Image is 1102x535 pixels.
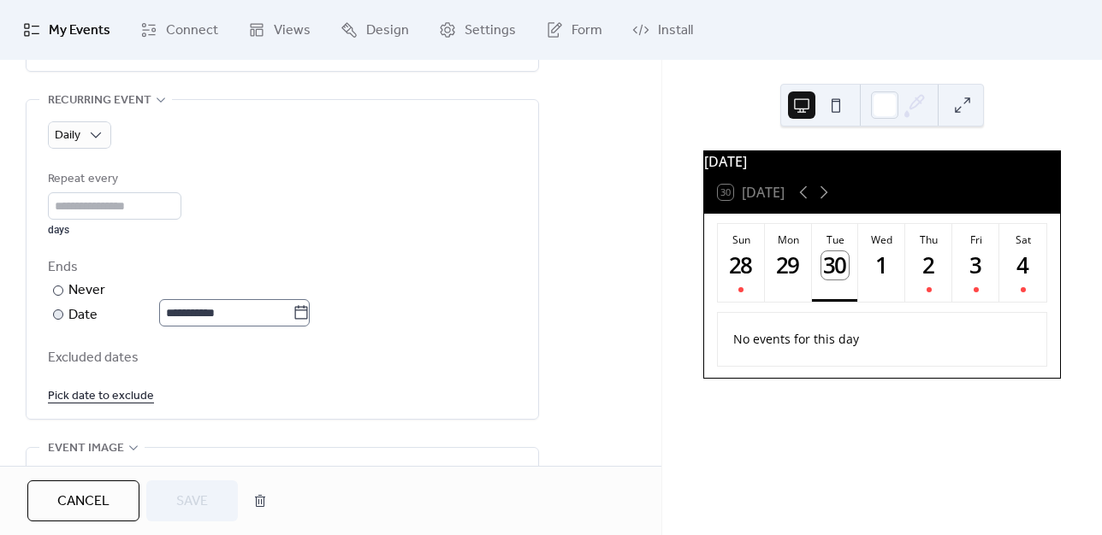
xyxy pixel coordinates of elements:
[48,386,154,407] span: Pick date to exclude
[812,224,859,302] button: Tue30
[868,251,897,279] div: 1
[48,223,181,237] div: days
[48,257,513,278] div: Ends
[770,232,807,247] div: Mon
[957,232,994,247] div: Fri
[704,151,1060,172] div: [DATE]
[858,224,905,302] button: Wed1
[465,21,516,41] span: Settings
[274,21,311,41] span: Views
[915,251,944,279] div: 2
[1004,232,1041,247] div: Sat
[572,21,602,41] span: Form
[619,7,706,53] a: Install
[863,232,900,247] div: Wed
[328,7,422,53] a: Design
[1009,251,1037,279] div: 4
[905,224,952,302] button: Thu2
[366,21,409,41] span: Design
[910,232,947,247] div: Thu
[68,280,106,301] div: Never
[426,7,529,53] a: Settings
[166,21,218,41] span: Connect
[55,124,80,147] span: Daily
[718,224,765,302] button: Sun28
[720,319,1044,359] div: No events for this day
[774,251,803,279] div: 29
[10,7,123,53] a: My Events
[49,21,110,41] span: My Events
[952,224,999,302] button: Fri3
[533,7,615,53] a: Form
[962,251,990,279] div: 3
[817,232,854,247] div: Tue
[765,224,812,302] button: Mon29
[48,91,151,111] span: Recurring event
[48,348,517,368] span: Excluded dates
[235,7,323,53] a: Views
[68,304,310,326] div: Date
[727,251,755,279] div: 28
[27,480,139,521] button: Cancel
[48,169,178,190] div: Repeat every
[658,21,693,41] span: Install
[127,7,231,53] a: Connect
[723,232,760,247] div: Sun
[48,438,124,459] span: Event image
[57,491,110,512] span: Cancel
[999,224,1046,302] button: Sat4
[821,251,850,279] div: 30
